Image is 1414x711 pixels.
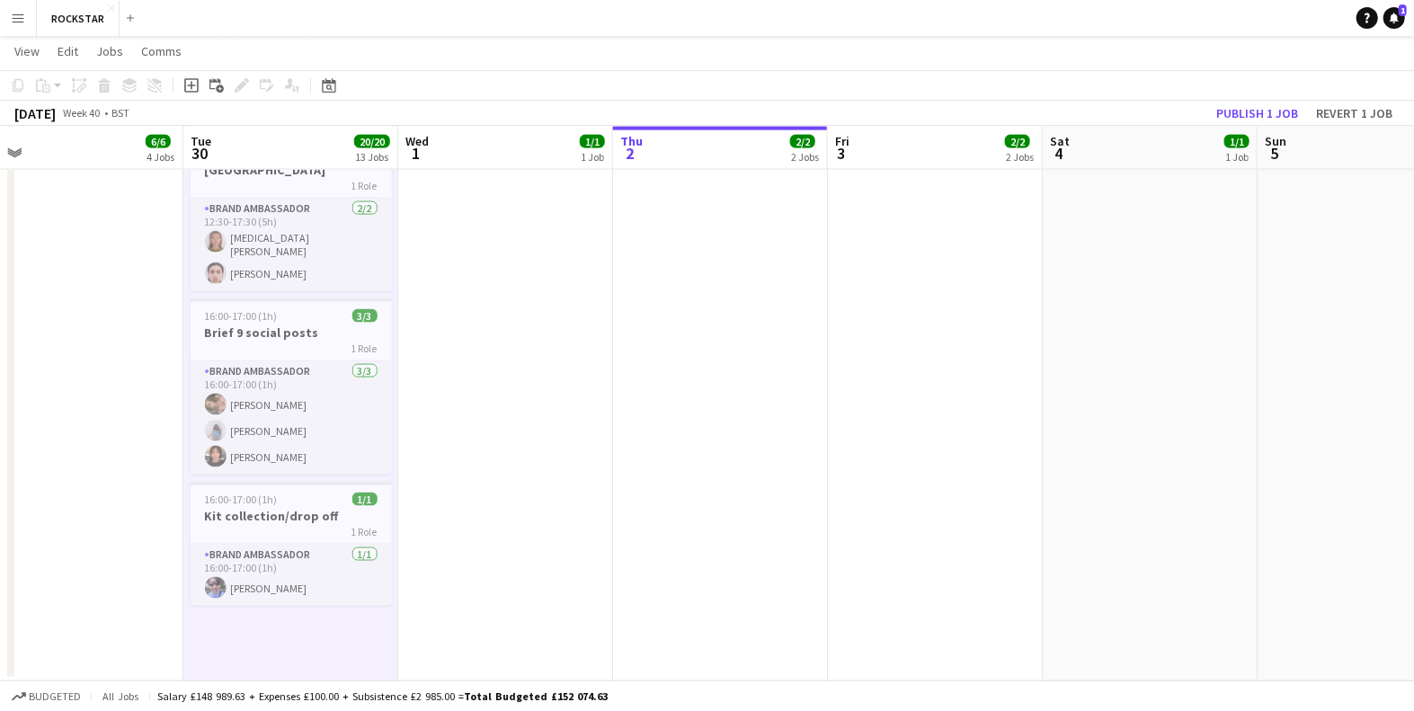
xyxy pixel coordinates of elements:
[7,40,47,63] a: View
[191,199,392,291] app-card-role: Brand Ambassador2/212:30-17:30 (5h)[MEDICAL_DATA][PERSON_NAME][PERSON_NAME]
[1265,133,1286,149] span: Sun
[134,40,189,63] a: Comms
[1006,150,1034,164] div: 2 Jobs
[354,135,390,148] span: 20/20
[351,179,378,192] span: 1 Role
[1383,7,1405,29] a: 1
[188,143,211,164] span: 30
[1005,135,1030,148] span: 2/2
[14,104,56,122] div: [DATE]
[1399,4,1407,16] span: 1
[405,133,429,149] span: Wed
[580,135,605,148] span: 1/1
[58,43,78,59] span: Edit
[832,143,849,164] span: 3
[191,298,392,475] app-job-card: 16:00-17:00 (1h)3/3Brief 9 social posts1 RoleBrand Ambassador3/316:00-17:00 (1h)[PERSON_NAME][PER...
[791,150,819,164] div: 2 Jobs
[403,143,429,164] span: 1
[147,150,174,164] div: 4 Jobs
[191,324,392,341] h3: Brief 9 social posts
[1262,143,1286,164] span: 5
[191,133,211,149] span: Tue
[355,150,389,164] div: 13 Jobs
[157,689,608,703] div: Salary £148 989.63 + Expenses £100.00 + Subsistence £2 985.00 =
[141,43,182,59] span: Comms
[1309,102,1400,125] button: Revert 1 job
[581,150,604,164] div: 1 Job
[205,493,278,506] span: 16:00-17:00 (1h)
[99,689,142,703] span: All jobs
[790,135,815,148] span: 2/2
[111,106,129,120] div: BST
[14,43,40,59] span: View
[50,40,85,63] a: Edit
[59,106,104,120] span: Week 40
[89,40,130,63] a: Jobs
[835,133,849,149] span: Fri
[191,120,392,291] app-job-card: 12:30-17:30 (5h)2/2Roaming Scheme - [GEOGRAPHIC_DATA]1 RoleBrand Ambassador2/212:30-17:30 (5h)[ME...
[1225,150,1249,164] div: 1 Job
[352,493,378,506] span: 1/1
[351,342,378,355] span: 1 Role
[1209,102,1305,125] button: Publish 1 job
[29,690,81,703] span: Budgeted
[37,1,120,36] button: ROCKSTAR
[1047,143,1070,164] span: 4
[1224,135,1249,148] span: 1/1
[205,309,278,323] span: 16:00-17:00 (1h)
[146,135,171,148] span: 6/6
[191,508,392,524] h3: Kit collection/drop off
[1050,133,1070,149] span: Sat
[351,525,378,538] span: 1 Role
[9,687,84,707] button: Budgeted
[618,143,643,164] span: 2
[96,43,123,59] span: Jobs
[191,482,392,606] app-job-card: 16:00-17:00 (1h)1/1Kit collection/drop off1 RoleBrand Ambassador1/116:00-17:00 (1h)[PERSON_NAME]
[464,689,608,703] span: Total Budgeted £152 074.63
[191,545,392,606] app-card-role: Brand Ambassador1/116:00-17:00 (1h)[PERSON_NAME]
[620,133,643,149] span: Thu
[191,361,392,475] app-card-role: Brand Ambassador3/316:00-17:00 (1h)[PERSON_NAME][PERSON_NAME][PERSON_NAME]
[352,309,378,323] span: 3/3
